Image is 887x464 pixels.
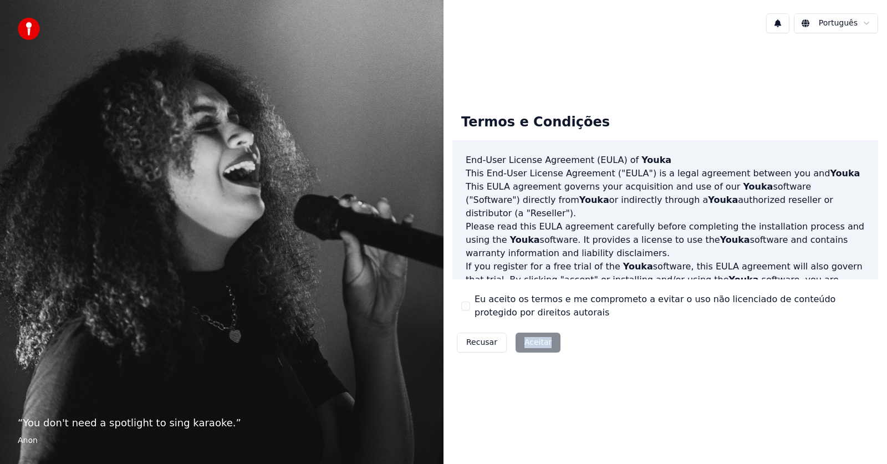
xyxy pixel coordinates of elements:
[452,105,619,140] div: Termos e Condições
[623,261,653,272] span: Youka
[475,293,869,319] label: Eu aceito os termos e me comprometo a evitar o uso não licenciado de conteúdo protegido por direi...
[457,333,507,353] button: Recusar
[466,260,865,313] p: If you register for a free trial of the software, this EULA agreement will also govern that trial...
[18,435,426,446] footer: Anon
[830,168,860,179] span: Youka
[743,181,773,192] span: Youka
[579,195,609,205] span: Youka
[18,18,40,40] img: youka
[641,155,671,165] span: Youka
[466,180,865,220] p: This EULA agreement governs your acquisition and use of our software ("Software") directly from o...
[510,234,540,245] span: Youka
[466,154,865,167] h3: End-User License Agreement (EULA) of
[720,234,750,245] span: Youka
[466,167,865,180] p: This End-User License Agreement ("EULA") is a legal agreement between you and
[708,195,738,205] span: Youka
[18,415,426,431] p: “ You don't need a spotlight to sing karaoke. ”
[729,274,759,285] span: Youka
[466,220,865,260] p: Please read this EULA agreement carefully before completing the installation process and using th...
